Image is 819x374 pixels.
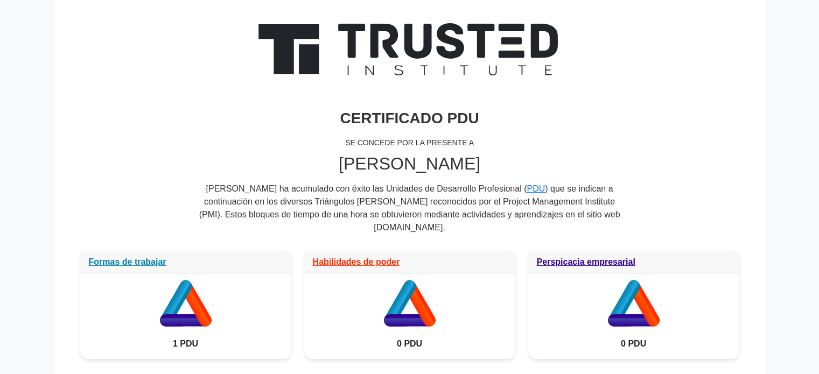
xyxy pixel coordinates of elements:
font: 0 PDU [397,339,422,348]
font: 0 PDU [621,339,646,348]
a: Formas de trabajar [89,257,166,266]
font: 1 PDU [173,339,198,348]
font: CERTIFICADO PDU [340,110,479,126]
a: Perspicacia empresarial [537,257,635,266]
font: SE CONCEDE POR LA PRESENTE A [345,138,474,147]
a: PDU [527,184,545,193]
a: Habilidades de poder [313,257,400,266]
font: [PERSON_NAME] ha acumulado con éxito las Unidades de Desarrollo Profesional ( [206,184,527,193]
font: [PERSON_NAME] [339,154,480,173]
